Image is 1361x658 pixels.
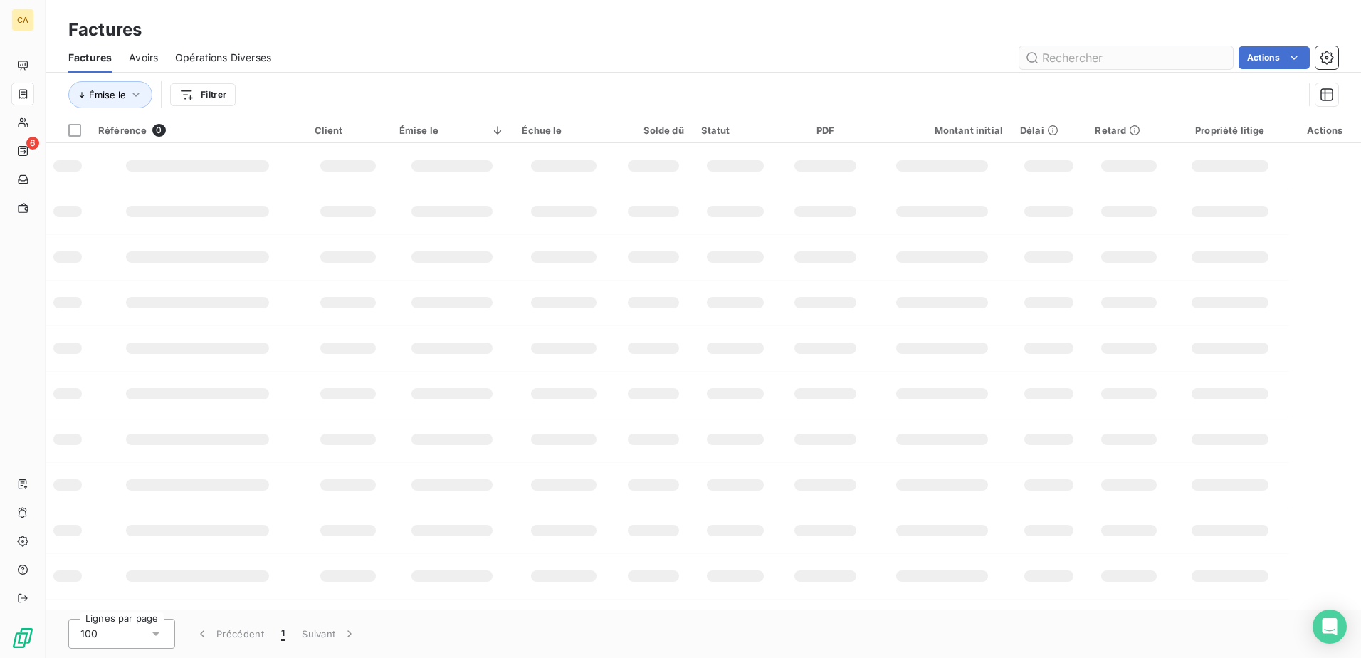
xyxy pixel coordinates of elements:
[281,627,285,641] span: 1
[129,51,158,65] span: Avoirs
[1095,125,1162,136] div: Retard
[152,124,165,137] span: 0
[315,125,382,136] div: Client
[701,125,770,136] div: Statut
[11,627,34,649] img: Logo LeanPay
[11,9,34,31] div: CA
[273,619,293,649] button: 1
[293,619,365,649] button: Suivant
[623,125,684,136] div: Solde dû
[170,83,236,106] button: Filtrer
[175,51,271,65] span: Opérations Diverses
[1239,46,1310,69] button: Actions
[186,619,273,649] button: Précédent
[89,89,126,100] span: Émise le
[1019,46,1233,69] input: Rechercher
[522,125,605,136] div: Échue le
[1020,125,1078,136] div: Délai
[80,627,98,641] span: 100
[1180,125,1281,136] div: Propriété litige
[1297,125,1352,136] div: Actions
[68,81,152,108] button: Émise le
[68,51,112,65] span: Factures
[881,125,1003,136] div: Montant initial
[68,17,142,43] h3: Factures
[26,137,39,150] span: 6
[1313,610,1347,644] div: Open Intercom Messenger
[399,125,505,136] div: Émise le
[98,125,147,136] span: Référence
[787,125,863,136] div: PDF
